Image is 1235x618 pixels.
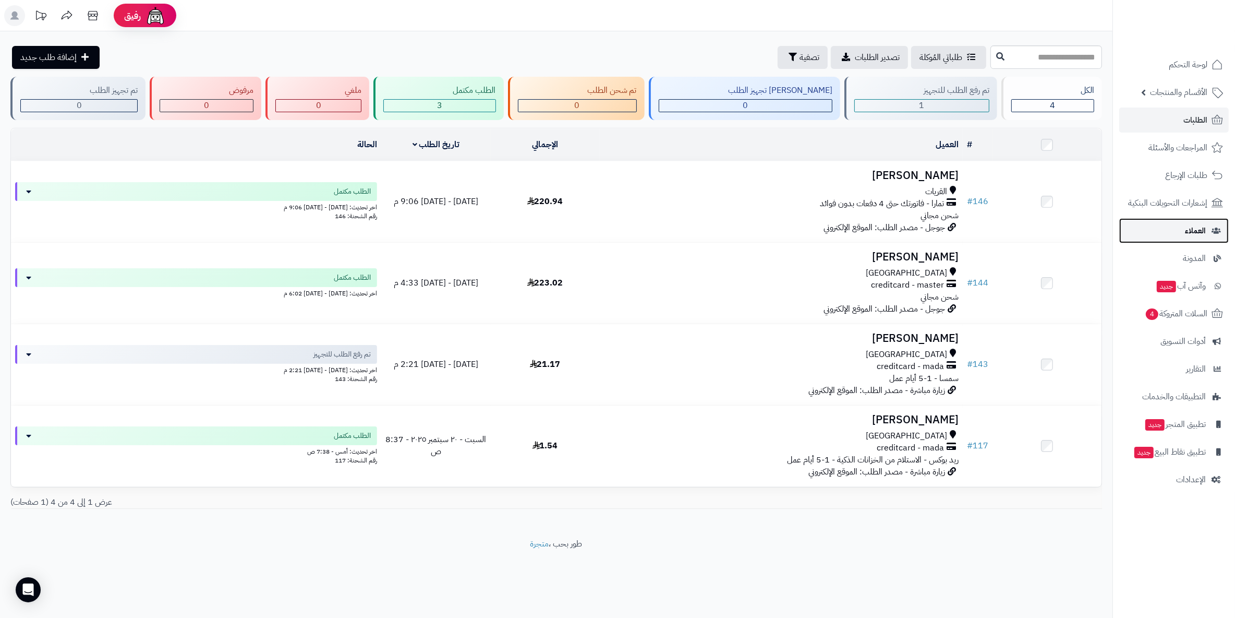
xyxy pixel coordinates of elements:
a: تم تجهيز الطلب 0 [8,77,148,120]
span: الأقسام والمنتجات [1150,85,1207,100]
div: 0 [276,100,361,112]
a: الطلبات [1119,108,1229,133]
a: إضافة طلب جديد [12,46,100,69]
a: تم رفع الطلب للتجهيز 1 [842,77,999,120]
span: جديد [1145,419,1165,431]
span: [DATE] - [DATE] 4:33 م [394,277,478,289]
a: وآتس آبجديد [1119,274,1229,299]
a: إشعارات التحويلات البنكية [1119,191,1229,216]
span: # [967,439,973,452]
a: تطبيق المتجرجديد [1119,412,1229,437]
div: الكل [1011,85,1094,97]
a: السلات المتروكة4 [1119,301,1229,326]
div: Open Intercom Messenger [16,577,41,602]
a: التقارير [1119,356,1229,382]
h3: [PERSON_NAME] [604,332,959,344]
div: 3 [384,100,495,112]
div: اخر تحديث: أمس - 7:38 ص [15,445,377,456]
a: [PERSON_NAME] تجهيز الطلب 0 [647,77,842,120]
span: [GEOGRAPHIC_DATA] [866,430,947,442]
span: # [967,195,973,208]
span: جوجل - مصدر الطلب: الموقع الإلكتروني [824,221,945,234]
span: الطلب مكتمل [334,272,371,283]
div: اخر تحديث: [DATE] - [DATE] 2:21 م [15,364,377,375]
span: زيارة مباشرة - مصدر الطلب: الموقع الإلكتروني [808,466,945,478]
span: تطبيق نقاط البيع [1133,445,1206,459]
button: تصفية [778,46,828,69]
a: المراجعات والأسئلة [1119,135,1229,160]
span: 21.17 [530,358,561,371]
a: مرفوض 0 [148,77,263,120]
a: متجرة [530,538,549,550]
span: السلات المتروكة [1145,306,1207,321]
span: التقارير [1186,362,1206,376]
a: التطبيقات والخدمات [1119,384,1229,409]
span: جوجل - مصدر الطلب: الموقع الإلكتروني [824,303,945,315]
span: المدونة [1183,251,1206,266]
span: طلبات الإرجاع [1165,168,1207,183]
a: ملغي 0 [263,77,371,120]
div: [PERSON_NAME] تجهيز الطلب [659,85,832,97]
a: طلباتي المُوكلة [911,46,986,69]
div: تم شحن الطلب [518,85,637,97]
a: #143 [967,358,988,371]
a: تم شحن الطلب 0 [506,77,647,120]
span: [DATE] - [DATE] 2:21 م [394,358,478,371]
span: 0 [316,99,321,112]
span: طلباتي المُوكلة [919,51,962,64]
span: السبت - ٢٠ سبتمبر ٢٠٢٥ - 8:37 ص [385,433,486,458]
a: #146 [967,195,988,208]
a: المدونة [1119,246,1229,271]
span: الطلب مكتمل [334,186,371,197]
span: جديد [1157,281,1176,292]
span: رقم الشحنة: 143 [335,374,377,384]
span: تطبيق المتجر [1144,417,1206,432]
span: أدوات التسويق [1160,334,1206,349]
span: رقم الشحنة: 117 [335,456,377,465]
span: الطلبات [1183,113,1207,127]
a: الحالة [357,138,377,151]
div: عرض 1 إلى 4 من 4 (1 صفحات) [3,496,556,508]
a: لوحة التحكم [1119,52,1229,77]
span: 223.02 [527,277,563,289]
span: [GEOGRAPHIC_DATA] [866,349,947,361]
div: اخر تحديث: [DATE] - [DATE] 9:06 م [15,201,377,212]
span: جديد [1134,447,1154,458]
div: 0 [160,100,253,112]
span: creditcard - mada [877,442,944,454]
span: 0 [77,99,82,112]
span: رقم الشحنة: 146 [335,211,377,221]
span: creditcard - master [871,279,944,291]
span: رفيق [124,9,141,22]
div: 1 [855,100,989,112]
span: الإعدادات [1176,472,1206,487]
div: 0 [659,100,832,112]
div: تم تجهيز الطلب [20,85,138,97]
span: 0 [204,99,209,112]
span: creditcard - mada [877,361,944,373]
span: العملاء [1185,223,1206,238]
a: الكل4 [999,77,1104,120]
img: ai-face.png [145,5,166,26]
a: # [967,138,972,151]
a: #144 [967,277,988,289]
span: التطبيقات والخدمات [1142,389,1206,404]
span: [GEOGRAPHIC_DATA] [866,267,947,279]
a: #117 [967,439,988,452]
div: 0 [518,100,636,112]
a: تاريخ الطلب [413,138,460,151]
a: طلبات الإرجاع [1119,163,1229,188]
span: تمارا - فاتورتك حتى 4 دفعات بدون فوائد [820,198,944,210]
span: القريات [925,186,947,198]
span: تصدير الطلبات [855,51,900,64]
a: العميل [936,138,959,151]
span: شحن مجاني [921,291,959,303]
span: لوحة التحكم [1169,57,1207,72]
span: شحن مجاني [921,209,959,222]
span: [DATE] - [DATE] 9:06 م [394,195,478,208]
span: زيارة مباشرة - مصدر الطلب: الموقع الإلكتروني [808,384,945,397]
span: 0 [743,99,748,112]
span: المراجعات والأسئلة [1148,140,1207,155]
span: إضافة طلب جديد [20,51,77,64]
a: أدوات التسويق [1119,329,1229,354]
